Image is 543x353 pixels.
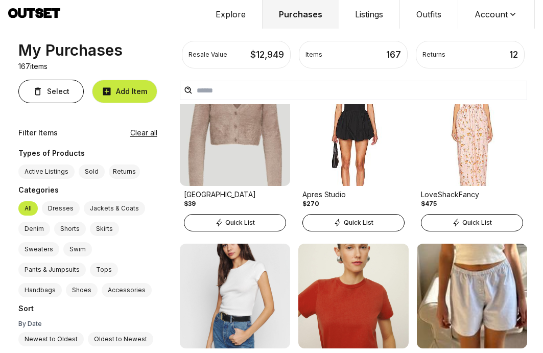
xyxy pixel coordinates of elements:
[109,164,140,179] button: Returns
[42,201,80,216] label: Dresses
[305,51,322,59] div: Items
[417,244,527,348] img: Product Image
[130,128,157,138] button: Clear all
[250,48,284,62] div: $ 12,949
[417,81,527,186] img: Product Image
[90,263,118,277] label: Tops
[88,332,153,346] label: Oldest to Newest
[188,51,227,59] div: Resale Value
[18,222,50,236] label: Denim
[344,219,373,227] span: Quick List
[225,219,255,227] span: Quick List
[92,80,157,103] button: Add Item
[18,80,84,103] button: Select
[66,283,98,297] label: Shoes
[54,222,86,236] label: Shorts
[184,200,196,208] div: $39
[180,81,290,231] a: Product Image[GEOGRAPHIC_DATA]$39Quick List
[18,320,157,328] div: By Date
[421,190,523,200] div: LoveShackFancy
[18,185,157,197] div: Categories
[18,148,157,160] div: Types of Products
[386,48,401,62] div: 167
[422,51,445,59] div: Returns
[84,201,145,216] label: Jackets & Coats
[18,128,58,138] div: Filter Items
[417,212,527,231] a: Quick List
[180,81,290,186] img: Product Image
[18,201,38,216] label: All
[417,81,527,231] a: Product ImageLoveShackFancy$475Quick List
[90,222,119,236] label: Skirts
[421,200,437,208] div: $475
[18,263,86,277] label: Pants & Jumpsuits
[298,81,409,186] img: Product Image
[302,200,319,208] div: $270
[298,212,409,231] a: Quick List
[18,164,75,179] label: Active Listings
[184,190,286,200] div: [GEOGRAPHIC_DATA]
[18,242,59,256] label: Sweaters
[180,212,290,231] a: Quick List
[509,48,518,62] div: 12
[18,332,84,346] label: Newest to Oldest
[302,190,405,200] div: Apres Studio
[298,244,409,348] img: Product Image
[102,283,152,297] label: Accessories
[18,303,157,316] div: Sort
[18,283,62,297] label: Handbags
[180,244,290,348] img: Product Image
[18,41,123,59] div: My Purchases
[298,81,409,231] a: Product ImageApres Studio$270Quick List
[462,219,492,227] span: Quick List
[79,164,105,179] label: Sold
[63,242,92,256] label: Swim
[18,61,48,72] p: 167 items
